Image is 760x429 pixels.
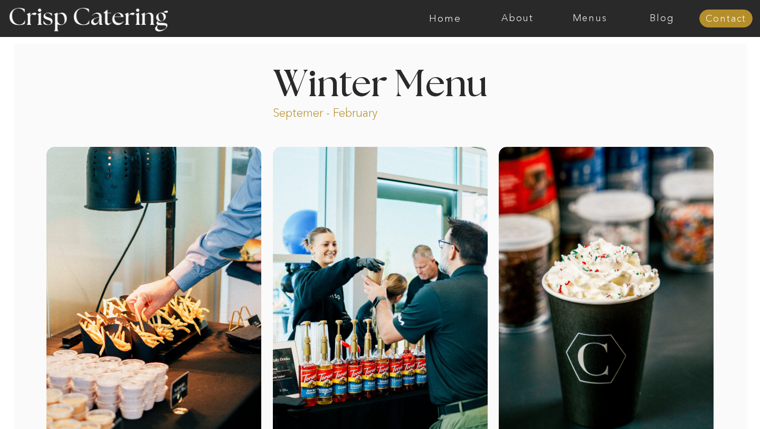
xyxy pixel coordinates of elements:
[699,14,753,24] a: Contact
[233,67,527,98] h1: Winter Menu
[481,13,554,24] a: About
[626,13,698,24] a: Blog
[409,13,481,24] a: Home
[554,13,626,24] a: Menus
[273,105,418,117] p: Septemer - February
